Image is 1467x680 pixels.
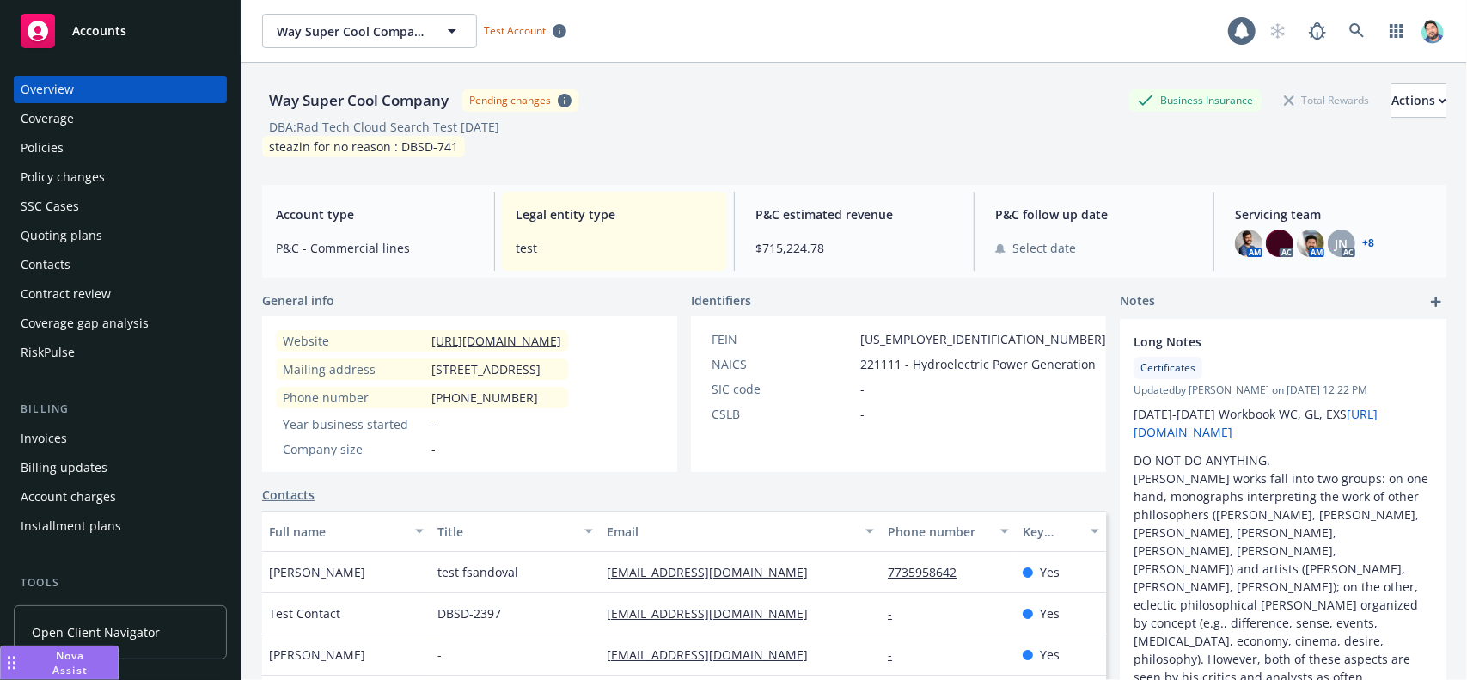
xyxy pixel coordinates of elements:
[21,454,107,481] div: Billing updates
[1340,14,1374,48] a: Search
[14,339,227,366] a: RiskPulse
[431,360,541,378] span: [STREET_ADDRESS]
[262,511,431,552] button: Full name
[283,332,425,350] div: Website
[1235,205,1433,224] span: Servicing team
[1134,405,1433,441] p: [DATE]-[DATE] Workbook WC, GL, EXS
[32,623,160,641] span: Open Client Navigator
[1275,89,1378,111] div: Total Rewards
[14,251,227,279] a: Contacts
[14,222,227,249] a: Quoting plans
[437,604,501,622] span: DBSD-2397
[995,205,1193,224] span: P&C follow up date
[431,511,599,552] button: Title
[516,205,713,224] span: Legal entity type
[600,511,881,552] button: Email
[269,604,340,622] span: Test Contact
[14,193,227,220] a: SSC Cases
[755,205,953,224] span: P&C estimated revenue
[21,309,149,337] div: Coverage gap analysis
[477,21,573,40] span: Test Account
[262,136,465,157] div: steazin for no reason : DBSD-741
[283,440,425,458] div: Company size
[14,574,227,591] div: Tools
[21,76,74,103] div: Overview
[888,646,906,663] a: -
[860,380,865,398] span: -
[262,291,334,309] span: General info
[607,646,822,663] a: [EMAIL_ADDRESS][DOMAIN_NAME]
[21,193,79,220] div: SSC Cases
[283,389,425,407] div: Phone number
[14,76,227,103] a: Overview
[1336,235,1348,253] span: JN
[1419,17,1446,45] img: photo
[1140,360,1195,376] span: Certificates
[283,360,425,378] div: Mailing address
[1362,238,1374,248] a: +8
[1,646,22,679] div: Drag to move
[712,330,853,348] div: FEIN
[888,523,990,541] div: Phone number
[14,454,227,481] a: Billing updates
[484,23,546,38] span: Test Account
[21,134,64,162] div: Policies
[14,163,227,191] a: Policy changes
[691,291,751,309] span: Identifiers
[276,205,474,224] span: Account type
[431,440,436,458] span: -
[21,251,70,279] div: Contacts
[1120,291,1155,312] span: Notes
[1040,604,1060,622] span: Yes
[36,648,104,677] span: Nova Assist
[14,512,227,540] a: Installment plans
[269,118,499,136] div: DBA: Rad Tech Cloud Search Test [DATE]
[283,415,425,433] div: Year business started
[1261,14,1295,48] a: Start snowing
[21,339,75,366] div: RiskPulse
[437,563,518,581] span: test fsandoval
[888,564,970,580] a: 7735958642
[712,355,853,373] div: NAICS
[276,239,474,257] span: P&C - Commercial lines
[1391,84,1446,117] div: Actions
[607,523,855,541] div: Email
[1129,89,1262,111] div: Business Insurance
[1300,14,1335,48] a: Report a Bug
[14,134,227,162] a: Policies
[1040,563,1060,581] span: Yes
[14,401,227,418] div: Billing
[14,483,227,511] a: Account charges
[1379,14,1414,48] a: Switch app
[21,222,102,249] div: Quoting plans
[860,330,1106,348] span: [US_EMPLOYER_IDENTIFICATION_NUMBER]
[269,646,365,664] span: [PERSON_NAME]
[269,523,405,541] div: Full name
[262,486,315,504] a: Contacts
[21,483,116,511] div: Account charges
[1426,291,1446,312] a: add
[755,239,953,257] span: $715,224.78
[1016,511,1106,552] button: Key contact
[21,512,121,540] div: Installment plans
[462,89,578,111] span: Pending changes
[1040,646,1060,664] span: Yes
[21,163,105,191] div: Policy changes
[712,380,853,398] div: SIC code
[21,105,74,132] div: Coverage
[262,89,455,112] div: Way Super Cool Company
[14,280,227,308] a: Contract review
[431,415,436,433] span: -
[881,511,1016,552] button: Phone number
[1023,523,1080,541] div: Key contact
[1266,230,1293,257] img: photo
[469,93,551,107] div: Pending changes
[277,22,425,40] span: Way Super Cool Company
[14,7,227,55] a: Accounts
[72,24,126,38] span: Accounts
[21,425,67,452] div: Invoices
[21,280,111,308] div: Contract review
[1391,83,1446,118] button: Actions
[437,523,573,541] div: Title
[1134,383,1433,398] span: Updated by [PERSON_NAME] on [DATE] 12:22 PM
